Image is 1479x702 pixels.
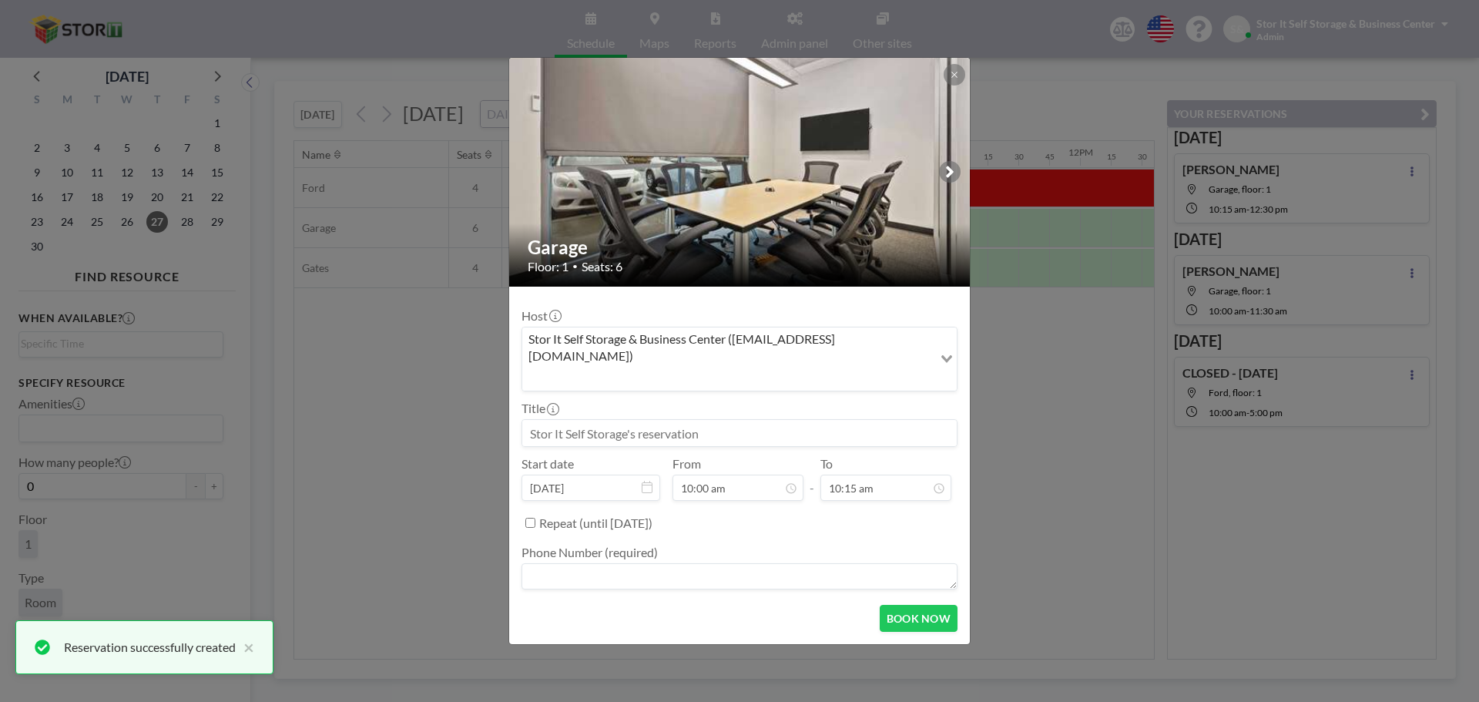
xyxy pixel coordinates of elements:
button: BOOK NOW [880,605,957,632]
label: Phone Number (required) [522,545,658,560]
div: Reservation successfully created [64,638,236,657]
span: Seats: 6 [582,259,622,274]
label: Host [522,308,560,324]
input: Search for option [524,368,931,388]
div: Search for option [522,327,957,391]
h2: Garage [528,236,953,259]
label: Title [522,401,558,416]
label: From [672,456,701,472]
span: - [810,462,814,495]
label: To [820,456,833,472]
button: close [236,638,254,657]
label: Repeat (until [DATE]) [539,516,652,531]
span: • [572,260,578,272]
span: Floor: 1 [528,259,568,274]
label: Start date [522,456,574,472]
span: Stor It Self Storage & Business Center ([EMAIL_ADDRESS][DOMAIN_NAME]) [525,331,930,365]
input: Stor It Self Storage's reservation [522,420,957,446]
img: 537.jpg [509,18,971,326]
